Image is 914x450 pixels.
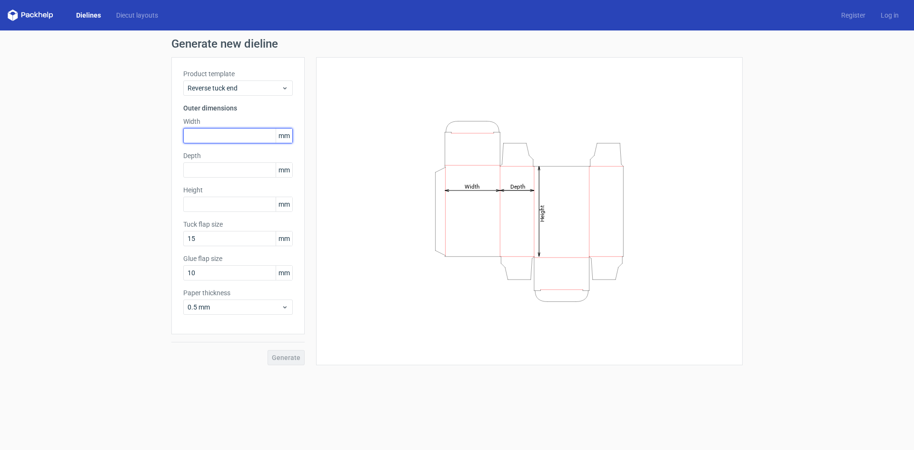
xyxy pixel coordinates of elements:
[465,183,480,190] tspan: Width
[183,220,293,229] label: Tuck flap size
[276,197,292,211] span: mm
[276,231,292,246] span: mm
[510,183,526,190] tspan: Depth
[276,163,292,177] span: mm
[69,10,109,20] a: Dielines
[276,266,292,280] span: mm
[109,10,166,20] a: Diecut layouts
[276,129,292,143] span: mm
[183,254,293,263] label: Glue flap size
[183,185,293,195] label: Height
[539,205,546,221] tspan: Height
[188,302,281,312] span: 0.5 mm
[183,288,293,298] label: Paper thickness
[183,151,293,160] label: Depth
[183,103,293,113] h3: Outer dimensions
[171,38,743,50] h1: Generate new dieline
[183,117,293,126] label: Width
[873,10,906,20] a: Log in
[188,83,281,93] span: Reverse tuck end
[834,10,873,20] a: Register
[183,69,293,79] label: Product template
